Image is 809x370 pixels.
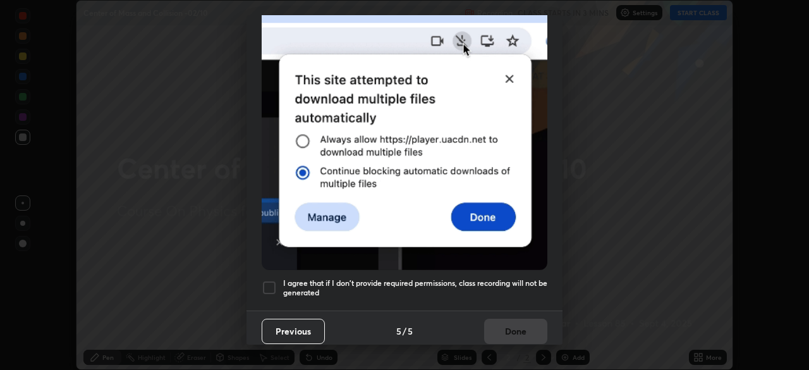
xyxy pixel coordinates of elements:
[408,324,413,338] h4: 5
[283,278,547,298] h5: I agree that if I don't provide required permissions, class recording will not be generated
[396,324,401,338] h4: 5
[403,324,406,338] h4: /
[262,319,325,344] button: Previous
